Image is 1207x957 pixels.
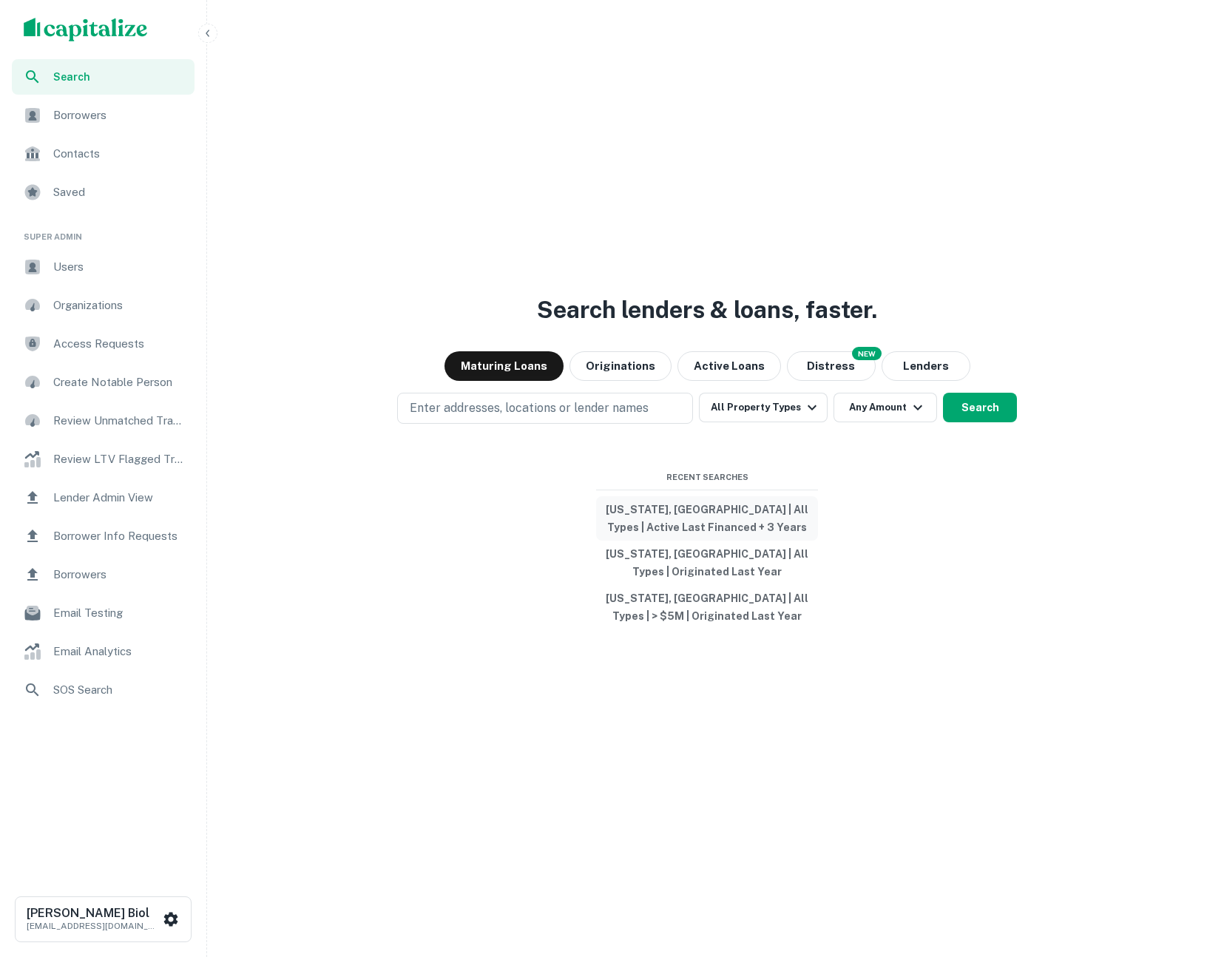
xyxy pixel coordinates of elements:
[12,213,195,249] li: Super Admin
[12,175,195,210] a: Saved
[787,351,876,381] button: Search distressed loans with lien and other non-mortgage details.
[53,373,186,391] span: Create Notable Person
[596,471,818,484] span: Recent Searches
[53,297,186,314] span: Organizations
[12,442,195,477] a: Review LTV Flagged Transactions
[12,480,195,515] a: Lender Admin View
[12,518,195,554] a: Borrower Info Requests
[943,393,1017,422] button: Search
[12,557,195,592] a: Borrowers
[53,450,186,468] span: Review LTV Flagged Transactions
[677,351,781,381] button: Active Loans
[12,672,195,708] a: SOS Search
[27,919,160,933] p: [EMAIL_ADDRESS][DOMAIN_NAME]
[12,136,195,172] a: Contacts
[53,643,186,660] span: Email Analytics
[12,98,195,133] a: Borrowers
[53,183,186,201] span: Saved
[12,59,195,95] a: Search
[27,907,160,919] h6: [PERSON_NAME] Biol
[53,604,186,622] span: Email Testing
[53,566,186,584] span: Borrowers
[12,249,195,285] a: Users
[53,69,186,85] span: Search
[596,496,818,541] button: [US_STATE], [GEOGRAPHIC_DATA] | All Types | Active Last Financed + 3 Years
[1133,839,1207,910] iframe: Chat Widget
[12,403,195,439] a: Review Unmatched Transactions
[53,489,186,507] span: Lender Admin View
[53,335,186,353] span: Access Requests
[397,393,693,424] button: Enter addresses, locations or lender names
[699,393,828,422] button: All Property Types
[834,393,937,422] button: Any Amount
[569,351,672,381] button: Originations
[53,527,186,545] span: Borrower Info Requests
[12,634,195,669] a: Email Analytics
[24,18,148,41] img: capitalize-logo.png
[12,595,195,631] a: Email Testing
[53,412,186,430] span: Review Unmatched Transactions
[12,365,195,400] a: Create Notable Person
[53,145,186,163] span: Contacts
[12,288,195,323] a: Organizations
[596,541,818,585] button: [US_STATE], [GEOGRAPHIC_DATA] | All Types | Originated Last Year
[444,351,564,381] button: Maturing Loans
[53,106,186,124] span: Borrowers
[410,399,649,417] p: Enter addresses, locations or lender names
[53,681,186,699] span: SOS Search
[882,351,970,381] button: Lenders
[53,258,186,276] span: Users
[15,896,192,942] button: [PERSON_NAME] Biol[EMAIL_ADDRESS][DOMAIN_NAME]
[852,347,882,360] div: NEW
[537,292,877,328] h3: Search lenders & loans, faster.
[12,326,195,362] a: Access Requests
[596,585,818,629] button: [US_STATE], [GEOGRAPHIC_DATA] | All Types | > $5M | Originated Last Year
